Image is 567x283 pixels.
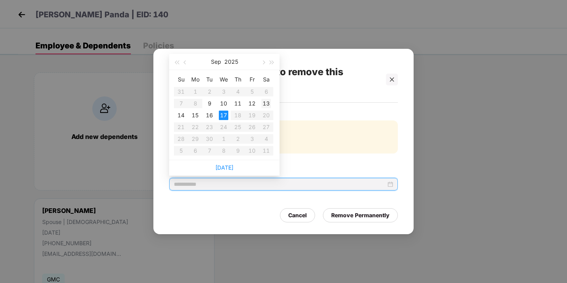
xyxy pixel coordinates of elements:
td: 2025-09-09 [202,98,216,109]
th: Su [174,73,188,86]
div: 9 [205,99,214,108]
span: close [389,77,395,82]
th: Th [231,73,245,86]
th: Mo [188,73,202,86]
th: Sa [259,73,273,86]
div: 12 [247,99,257,108]
td: 2025-09-17 [216,109,231,121]
th: Fr [245,73,259,86]
div: 15 [190,111,200,120]
button: 2025 [224,54,238,70]
div: 14 [176,111,186,120]
span: Date of Leaving* [169,167,398,176]
td: 2025-09-11 [231,98,245,109]
div: 11 [233,99,242,108]
td: 2025-09-15 [188,109,202,121]
th: We [216,73,231,86]
div: Cancel [288,211,307,220]
td: 2025-09-10 [216,98,231,109]
div: 17 [219,111,228,120]
td: 2025-09-16 [202,109,216,121]
a: [DATE] [215,164,233,171]
td: 2025-09-14 [174,109,188,121]
td: 2025-09-13 [259,98,273,109]
div: Remove Permanently [331,211,390,220]
button: Sep [211,54,221,70]
th: Tu [202,73,216,86]
td: 2025-09-12 [245,98,259,109]
div: 16 [205,111,214,120]
div: 13 [261,99,271,108]
div: 10 [219,99,228,108]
